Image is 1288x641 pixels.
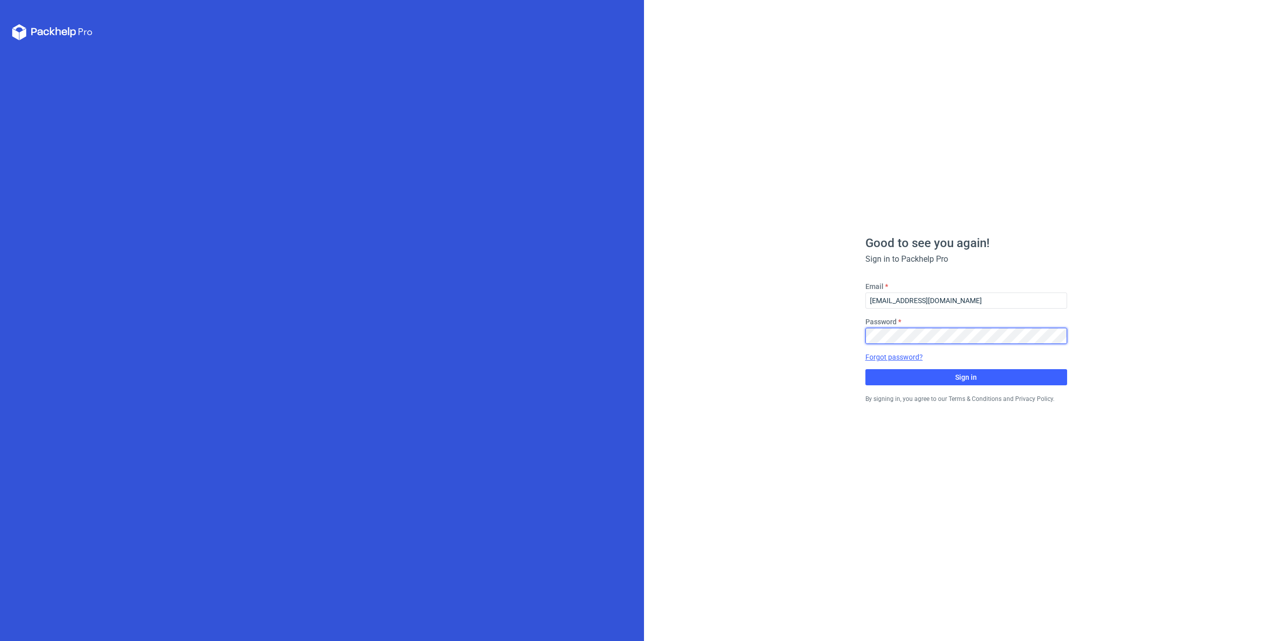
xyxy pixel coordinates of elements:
div: Sign in to Packhelp Pro [865,253,1067,265]
svg: Packhelp Pro [12,24,93,40]
small: By signing in, you agree to our Terms & Conditions and Privacy Policy. [865,395,1055,402]
a: Forgot password? [865,352,923,362]
label: Password [865,317,897,327]
h1: Good to see you again! [865,237,1067,249]
button: Sign in [865,369,1067,385]
span: Sign in [955,374,977,381]
label: Email [865,281,884,292]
